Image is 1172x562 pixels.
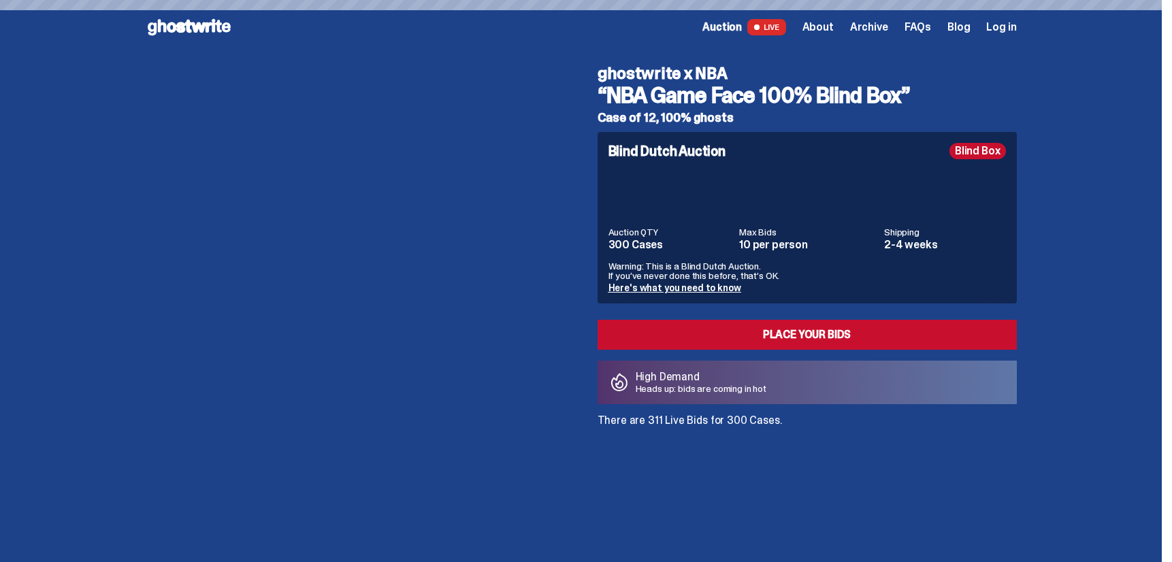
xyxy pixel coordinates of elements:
[608,144,726,158] h4: Blind Dutch Auction
[598,65,1017,82] h4: ghostwrite x NBA
[986,22,1016,33] a: Log in
[598,84,1017,106] h3: “NBA Game Face 100% Blind Box”
[598,112,1017,124] h5: Case of 12, 100% ghosts
[884,239,1006,250] dd: 2-4 weeks
[608,239,732,250] dd: 300 Cases
[802,22,834,33] a: About
[747,19,786,35] span: LIVE
[739,239,876,250] dd: 10 per person
[598,415,1017,426] p: There are 311 Live Bids for 300 Cases.
[949,143,1006,159] div: Blind Box
[947,22,970,33] a: Blog
[884,227,1006,237] dt: Shipping
[598,320,1017,350] a: Place your Bids
[905,22,931,33] a: FAQs
[608,282,741,294] a: Here's what you need to know
[636,371,767,382] p: High Demand
[608,261,1006,280] p: Warning: This is a Blind Dutch Auction. If you’ve never done this before, that’s OK.
[850,22,888,33] a: Archive
[608,227,732,237] dt: Auction QTY
[702,19,785,35] a: Auction LIVE
[739,227,876,237] dt: Max Bids
[702,22,742,33] span: Auction
[636,384,767,393] p: Heads up: bids are coming in hot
